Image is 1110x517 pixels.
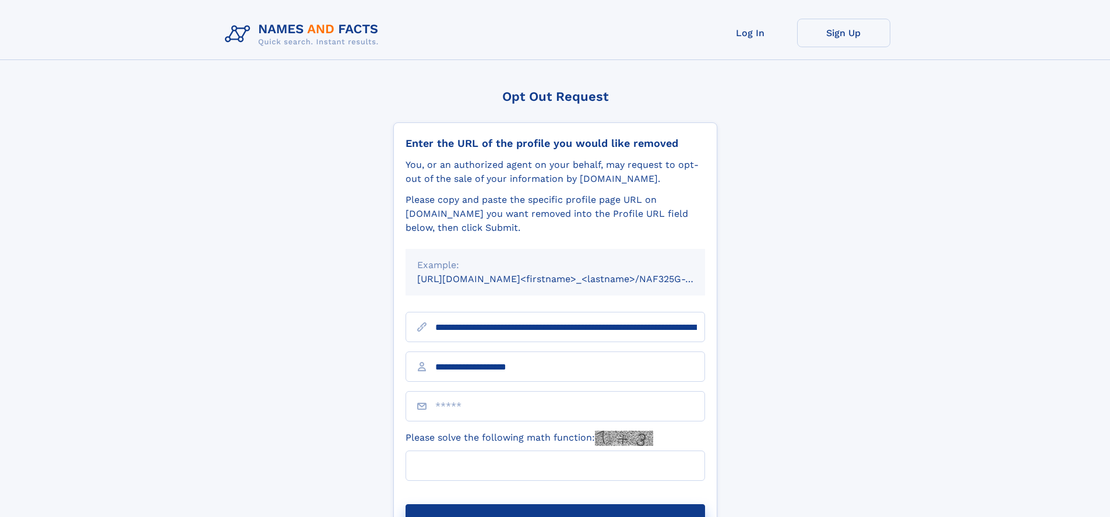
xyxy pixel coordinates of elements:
[406,137,705,150] div: Enter the URL of the profile you would like removed
[417,258,693,272] div: Example:
[406,193,705,235] div: Please copy and paste the specific profile page URL on [DOMAIN_NAME] you want removed into the Pr...
[406,158,705,186] div: You, or an authorized agent on your behalf, may request to opt-out of the sale of your informatio...
[393,89,717,104] div: Opt Out Request
[797,19,890,47] a: Sign Up
[406,431,653,446] label: Please solve the following math function:
[417,273,727,284] small: [URL][DOMAIN_NAME]<firstname>_<lastname>/NAF325G-xxxxxxxx
[220,19,388,50] img: Logo Names and Facts
[704,19,797,47] a: Log In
